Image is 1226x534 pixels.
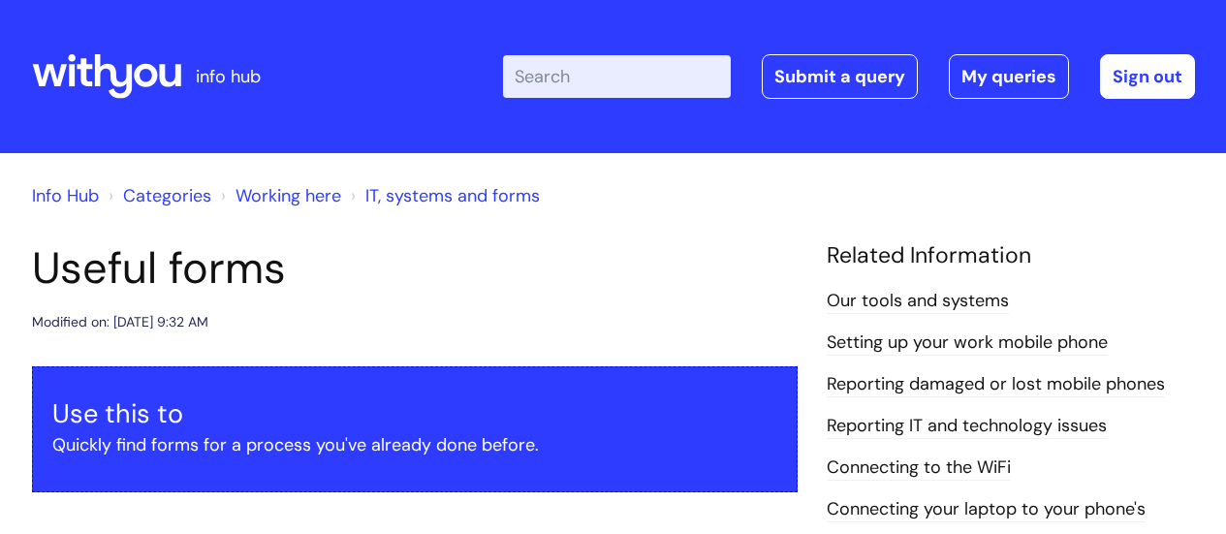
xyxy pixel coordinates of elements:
h1: Useful forms [32,242,798,295]
h3: Use this to [52,398,777,429]
li: Solution home [104,180,211,211]
a: Connecting to the WiFi [827,455,1011,481]
a: Info Hub [32,184,99,207]
p: info hub [196,61,261,92]
h4: Related Information [827,242,1195,269]
a: Reporting damaged or lost mobile phones [827,372,1165,397]
div: | - [503,54,1195,99]
a: Categories [123,184,211,207]
a: Setting up your work mobile phone [827,330,1108,356]
li: Working here [216,180,341,211]
a: Sign out [1100,54,1195,99]
li: IT, systems and forms [346,180,540,211]
a: Reporting IT and technology issues [827,414,1107,439]
a: My queries [949,54,1069,99]
a: IT, systems and forms [365,184,540,207]
a: Working here [236,184,341,207]
input: Search [503,55,731,98]
a: Our tools and systems [827,289,1009,314]
a: Submit a query [762,54,918,99]
div: Modified on: [DATE] 9:32 AM [32,310,208,334]
p: Quickly find forms for a process you've already done before. [52,429,777,460]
